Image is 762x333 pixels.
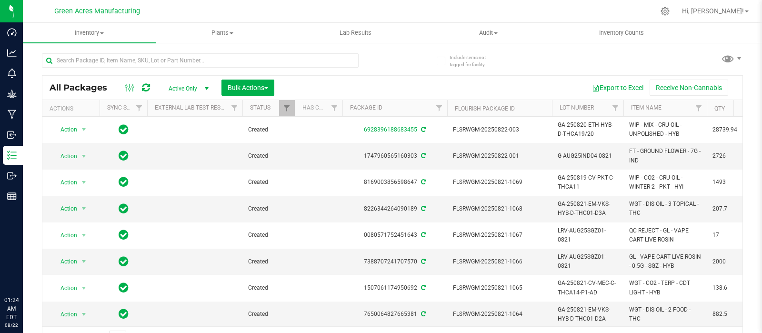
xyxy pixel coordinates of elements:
span: GL - VAPE CART LIVE ROSIN - 0.5G - SGZ - HYB [629,252,701,271]
span: Sync from Compliance System [420,126,426,133]
a: Package ID [350,104,382,111]
span: QC REJECT - GL - VAPE CART LIVE ROSIN [629,226,701,244]
span: In Sync [119,149,129,162]
iframe: Resource center [10,257,38,285]
th: Has COA [295,100,342,117]
span: Lab Results [327,29,384,37]
span: Action [52,123,78,136]
span: All Packages [50,82,117,93]
span: Sync from Compliance System [420,205,426,212]
span: FLSRWGM-20250822-001 [453,151,546,161]
span: Created [248,125,289,134]
span: WIP - CO2 - CRU OIL - WINTER 2 - PKT - HYI [629,173,701,192]
div: 1747960565160303 [341,151,449,161]
span: select [78,229,90,242]
span: In Sync [119,255,129,268]
div: 8226344264090189 [341,204,449,213]
button: Bulk Actions [221,80,274,96]
a: Item Name [631,104,662,111]
span: select [78,202,90,215]
span: In Sync [119,202,129,215]
span: select [78,255,90,268]
span: Action [52,282,78,295]
span: select [78,282,90,295]
span: LRV-AUG25SGZ01-0821 [558,252,618,271]
a: 6928396188683455 [364,126,417,133]
span: Sync from Compliance System [420,284,426,291]
a: Lot Number [560,104,594,111]
inline-svg: Inventory [7,151,17,160]
div: 1507061174950692 [341,283,449,293]
span: WGT - DIS OIL - 3 TOPICAL - THC [629,200,701,218]
a: Filter [431,100,447,116]
span: LRV-AUG25SGZ01-0821 [558,226,618,244]
div: 7388707241707570 [341,257,449,266]
span: WGT - CO2 - TERP - CDT LIGHT - HYB [629,279,701,297]
div: 8169003856598647 [341,178,449,187]
span: Action [52,255,78,268]
inline-svg: Outbound [7,171,17,181]
input: Search Package ID, Item Name, SKU, Lot or Part Number... [42,53,359,68]
span: Action [52,308,78,321]
span: Inventory [23,29,156,37]
span: Sync from Compliance System [420,152,426,159]
div: Actions [50,105,96,112]
span: FLSRWGM-20250821-1069 [453,178,546,187]
span: GA-250821-EM-VKS-HYB-D-THC01-D3A [558,200,618,218]
span: Bulk Actions [228,84,268,91]
span: Created [248,257,289,266]
span: G-AUG25IND04-0821 [558,151,618,161]
a: Flourish Package ID [455,105,515,112]
span: In Sync [119,175,129,189]
span: Include items not tagged for facility [450,54,497,68]
span: GA-250821-CV-MEC-C-THCA14-P1-AD [558,279,618,297]
inline-svg: Manufacturing [7,110,17,119]
a: Filter [691,100,707,116]
inline-svg: Reports [7,192,17,201]
a: Inventory [23,23,156,43]
a: Filter [279,100,295,116]
span: FLSRWGM-20250821-1064 [453,310,546,319]
span: 28739.94 [712,125,749,134]
span: Action [52,150,78,163]
span: In Sync [119,123,129,136]
span: Created [248,204,289,213]
a: Audit [422,23,555,43]
span: 2000 [712,257,749,266]
span: 2726 [712,151,749,161]
span: 882.5 [712,310,749,319]
a: Filter [227,100,242,116]
p: 08/22 [4,322,19,329]
span: Green Acres Manufacturing [54,7,140,15]
span: select [78,150,90,163]
span: GA-250819-CV-PKT-C-THCA11 [558,173,618,192]
span: FLSRWGM-20250821-1066 [453,257,546,266]
inline-svg: Inbound [7,130,17,140]
span: FLSRWGM-20250821-1065 [453,283,546,293]
span: Created [248,283,289,293]
span: 1493 [712,178,749,187]
button: Receive Non-Cannabis [650,80,728,96]
inline-svg: Analytics [7,48,17,58]
span: WIP - MIX - CRU OIL - UNPOLISHED - HYB [629,121,701,139]
span: select [78,123,90,136]
a: Lab Results [289,23,422,43]
a: Inventory Counts [555,23,688,43]
a: Filter [327,100,342,116]
span: FT - GROUND FLOWER - 7G - IND [629,147,701,165]
span: 207.7 [712,204,749,213]
span: GA-250820-ETH-HYB-D-THCA19/20 [558,121,618,139]
a: Plants [156,23,289,43]
span: select [78,176,90,189]
span: Created [248,178,289,187]
span: Created [248,231,289,240]
span: FLSRWGM-20250821-1067 [453,231,546,240]
a: External Lab Test Result [155,104,230,111]
span: Sync from Compliance System [420,311,426,317]
button: Export to Excel [586,80,650,96]
span: GA-250821-EM-VKS-HYB-D-THC01-D2A [558,305,618,323]
span: Action [52,176,78,189]
span: Sync from Compliance System [420,258,426,265]
span: Action [52,202,78,215]
span: Sync from Compliance System [420,232,426,238]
